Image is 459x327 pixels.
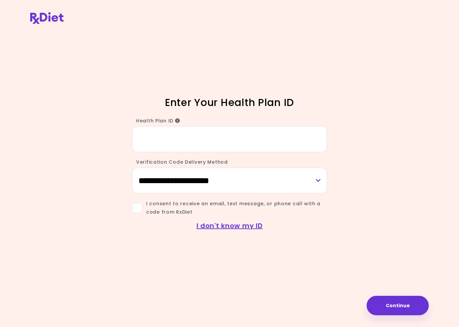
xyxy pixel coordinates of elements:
a: I don't know my ID [197,221,263,230]
span: I consent to receive an email, text message, or phone call with a code from RxDiet [142,200,327,216]
span: Health Plan ID [136,117,180,124]
i: Info [175,118,180,123]
button: Continue [367,296,429,315]
img: RxDiet [30,12,64,24]
h1: Enter Your Health Plan ID [112,96,347,109]
label: Verification Code Delivery Method [132,159,228,165]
